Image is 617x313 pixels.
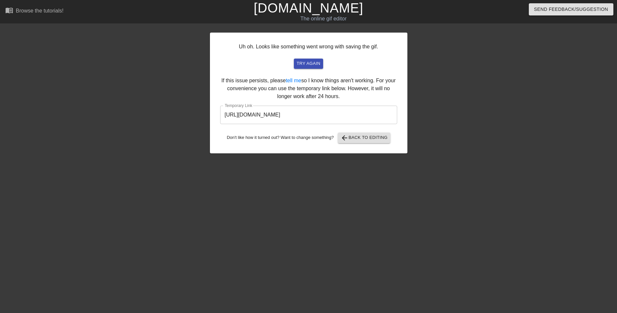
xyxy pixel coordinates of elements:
[210,33,407,153] div: Uh oh. Looks like something went wrong with saving the gif. If this issue persists, please so I k...
[220,133,397,143] div: Don't like how it turned out? Want to change something?
[338,133,390,143] button: Back to Editing
[16,8,64,13] div: Browse the tutorials!
[286,78,301,83] a: tell me
[341,134,388,142] span: Back to Editing
[296,60,320,67] span: try again
[5,6,64,16] a: Browse the tutorials!
[254,1,363,15] a: [DOMAIN_NAME]
[5,6,13,14] span: menu_book
[534,5,608,13] span: Send Feedback/Suggestion
[529,3,613,15] button: Send Feedback/Suggestion
[220,106,397,124] input: bare
[294,59,323,69] button: try again
[209,15,438,23] div: The online gif editor
[341,134,348,142] span: arrow_back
